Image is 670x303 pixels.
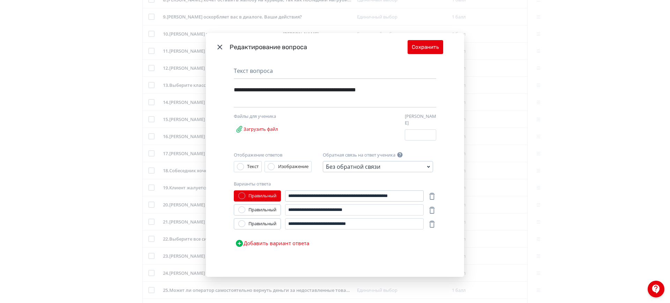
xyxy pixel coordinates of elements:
label: [PERSON_NAME] [405,113,436,127]
div: Файлы для ученика [234,113,307,120]
div: Без обратной связи [326,162,380,171]
div: Текст вопроса [234,67,436,79]
div: Текст [247,163,259,170]
div: Правильный [248,220,276,227]
div: Редактирование вопроса [230,43,408,52]
div: Modal [206,33,464,277]
label: Варианты ответа [234,181,271,188]
label: Обратная связь на ответ ученика [323,152,395,159]
button: Добавить вариант ответа [234,236,311,250]
div: Изображение [278,163,308,170]
div: Правильный [248,192,276,199]
div: Правильный [248,206,276,213]
label: Отображение ответов [234,152,282,159]
button: Сохранить [408,40,443,54]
